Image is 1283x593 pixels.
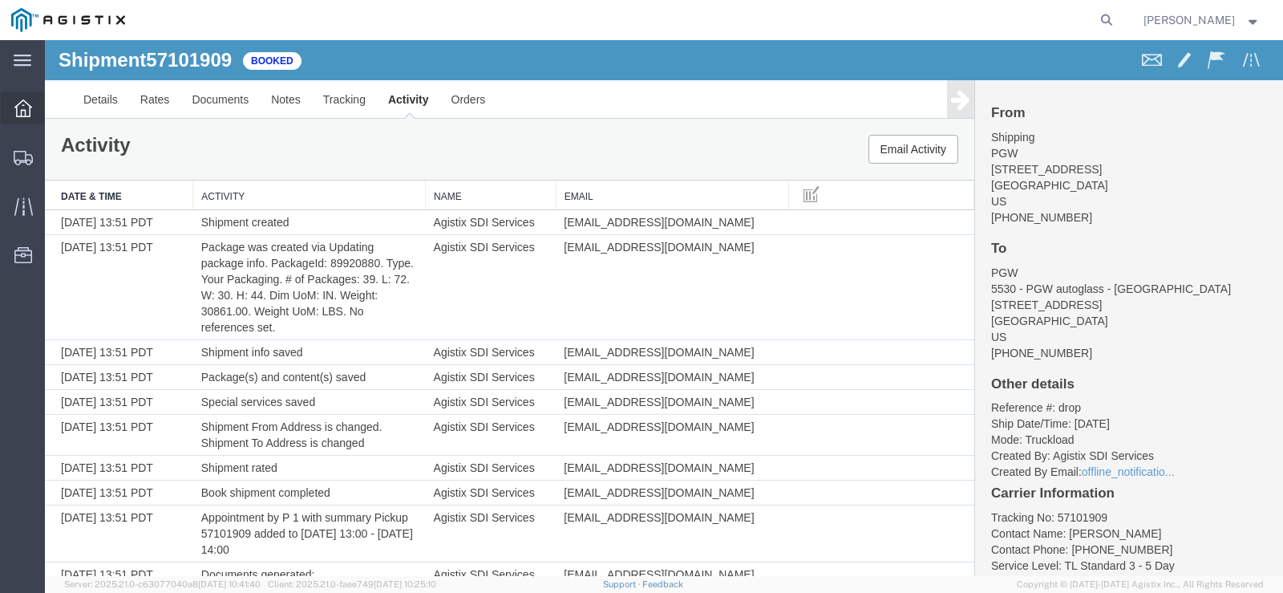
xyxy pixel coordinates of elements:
[136,40,215,79] a: Documents
[148,350,381,375] td: Special services saved
[752,140,781,169] button: Manage table columns
[198,579,261,589] span: [DATE] 10:41:40
[148,195,381,300] td: Package was created via Updating package info. PackageId: 89920880. Type. Your Packaging. # of Pa...
[148,375,381,416] td: Shipment From Address is changed. Shipment To Address is changed
[511,140,743,170] th: Email: activate to sort column ascending
[946,424,1222,440] li: Created By Email:
[381,375,512,416] td: Agistix SDI Services
[381,195,512,300] td: Agistix SDI Services
[946,225,1222,321] address: PGW 5530 - PGW autoglass - [GEOGRAPHIC_DATA] [STREET_ADDRESS] [GEOGRAPHIC_DATA] [PHONE_NUMBER]
[946,518,1222,534] li: Service Level: TL Standard 3 - 5 Day
[946,534,1222,550] li: Carrier: [PERSON_NAME] Trucking LLC
[519,528,709,541] span: [EMAIL_ADDRESS][DOMAIN_NAME]
[946,408,1222,424] li: Created By: Agistix SDI Services
[381,170,512,195] td: Agistix SDI Services
[946,376,1222,392] li: Ship Date/Time: [DATE]
[64,579,261,589] span: Server: 2025.21.0-c63077040a8
[148,170,381,195] td: Shipment created
[381,416,512,441] td: Agistix SDI Services
[11,8,125,32] img: logo
[374,579,436,589] span: [DATE] 10:25:10
[148,441,381,465] td: Book shipment completed
[16,95,86,116] h1: Activity
[946,89,1222,185] address: Shipping PGW [STREET_ADDRESS] [GEOGRAPHIC_DATA] [PHONE_NUMBER]
[148,416,381,441] td: Shipment rated
[519,380,709,393] span: [EMAIL_ADDRESS][DOMAIN_NAME]
[946,290,961,303] span: US
[45,40,1283,576] iframe: FS Legacy Container
[946,359,1222,376] li: Reference #: drop
[381,325,512,350] td: Agistix SDI Services
[519,471,709,484] span: [EMAIL_ADDRESS][DOMAIN_NAME]
[519,446,709,459] span: [EMAIL_ADDRESS][DOMAIN_NAME]
[215,40,267,79] a: Notes
[148,465,381,522] td: Appointment by P 1 with summary Pickup 57101909 added to [DATE] 13:00 - [DATE] 14:00
[946,469,1222,485] li: Tracking No: 57101909
[332,40,395,79] a: Activity
[381,140,512,170] th: Name: activate to sort column ascending
[1037,425,1130,438] a: offline_notificatio...
[946,66,1222,81] h4: From
[946,337,1222,352] h4: Other details
[519,201,709,213] span: [EMAIL_ADDRESS][DOMAIN_NAME]
[267,40,332,79] a: Tracking
[519,306,709,319] span: [EMAIL_ADDRESS][DOMAIN_NAME]
[381,350,512,375] td: Agistix SDI Services
[519,421,709,434] span: [EMAIL_ADDRESS][DOMAIN_NAME]
[946,155,961,168] span: US
[1143,10,1261,30] button: [PERSON_NAME]
[268,579,436,589] span: Client: 2025.21.0-faee749
[1017,578,1264,591] span: Copyright © [DATE]-[DATE] Agistix Inc., All Rights Reserved
[946,502,1222,518] li: Contact Phone: [PHONE_NUMBER]
[381,465,512,522] td: Agistix SDI Services
[148,300,381,325] td: Shipment info saved
[519,176,709,189] span: [EMAIL_ADDRESS][DOMAIN_NAME]
[381,441,512,465] td: Agistix SDI Services
[642,579,683,589] a: Feedback
[603,579,643,589] a: Support
[824,95,913,124] button: Email Activity
[381,300,512,325] td: Agistix SDI Services
[946,392,1222,408] li: Mode: Truckload
[148,140,381,170] th: Activity: activate to sort column ascending
[946,485,1222,502] li: Contact Name: [PERSON_NAME]
[519,331,709,343] span: [EMAIL_ADDRESS][DOMAIN_NAME]
[84,40,136,79] a: Rates
[1143,11,1235,29] span: Craig Clark
[148,325,381,350] td: Package(s) and content(s) saved
[946,201,1222,217] h4: To
[519,355,709,368] span: [EMAIL_ADDRESS][DOMAIN_NAME]
[946,446,1222,461] h4: Carrier Information
[395,40,452,79] a: Orders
